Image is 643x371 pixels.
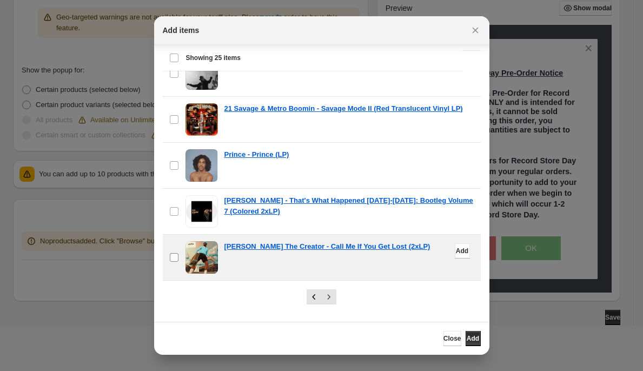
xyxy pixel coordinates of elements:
[224,103,463,114] a: 21 Savage & Metro Boomin - Savage Mode II (Red Translucent Vinyl LP)
[185,241,218,274] img: Tyler The Creator - Call Me If You Get Lost (2xLP)
[467,334,479,343] span: Add
[468,23,483,38] button: Close
[185,103,218,136] img: 21 Savage & Metro Boomin - Savage Mode II (Red Translucent Vinyl LP)
[443,331,461,346] button: Close
[443,334,461,343] span: Close
[163,25,200,36] h2: Add items
[455,243,470,259] button: Add
[224,149,289,160] a: Prince - Prince (LP)
[185,195,218,228] img: Miles Davis - That's What Happened 1982-1985: Bootleg Volume 7 (Colored 2xLP)
[224,241,430,252] a: [PERSON_NAME] The Creator - Call Me If You Get Lost (2xLP)
[186,54,241,62] span: Showing 25 items
[456,247,468,255] span: Add
[185,149,218,182] img: Prince - Prince (LP)
[307,289,336,304] nav: Pagination
[321,289,336,304] button: Next
[466,331,481,346] button: Add
[224,195,474,217] a: [PERSON_NAME] - That's What Happened [DATE]-[DATE]: Bootleg Volume 7 (Colored 2xLP)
